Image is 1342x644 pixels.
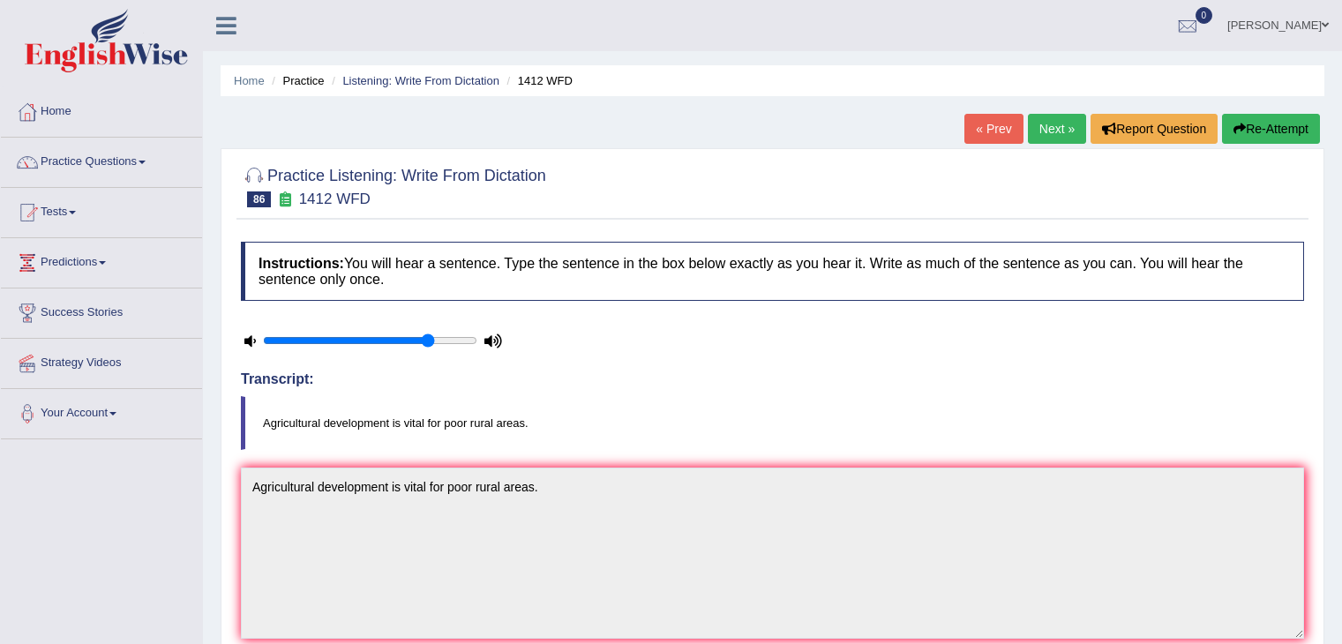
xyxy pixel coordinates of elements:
blockquote: Agricultural development is vital for poor rural areas. [241,396,1304,450]
li: 1412 WFD [503,72,573,89]
a: Listening: Write From Dictation [342,74,499,87]
a: « Prev [964,114,1023,144]
button: Re-Attempt [1222,114,1320,144]
li: Practice [267,72,324,89]
a: Success Stories [1,288,202,333]
a: Strategy Videos [1,339,202,383]
a: Home [234,74,265,87]
a: Your Account [1,389,202,433]
small: Exam occurring question [275,191,294,208]
span: 86 [247,191,271,207]
h2: Practice Listening: Write From Dictation [241,163,546,207]
b: Instructions: [259,256,344,271]
a: Next » [1028,114,1086,144]
h4: You will hear a sentence. Type the sentence in the box below exactly as you hear it. Write as muc... [241,242,1304,301]
button: Report Question [1091,114,1218,144]
h4: Transcript: [241,371,1304,387]
a: Tests [1,188,202,232]
a: Predictions [1,238,202,282]
a: Home [1,87,202,131]
a: Practice Questions [1,138,202,182]
textarea: To enrich screen reader interactions, please activate Accessibility in Grammarly extension settings [241,468,1304,639]
span: 0 [1196,7,1213,24]
small: 1412 WFD [299,191,371,207]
